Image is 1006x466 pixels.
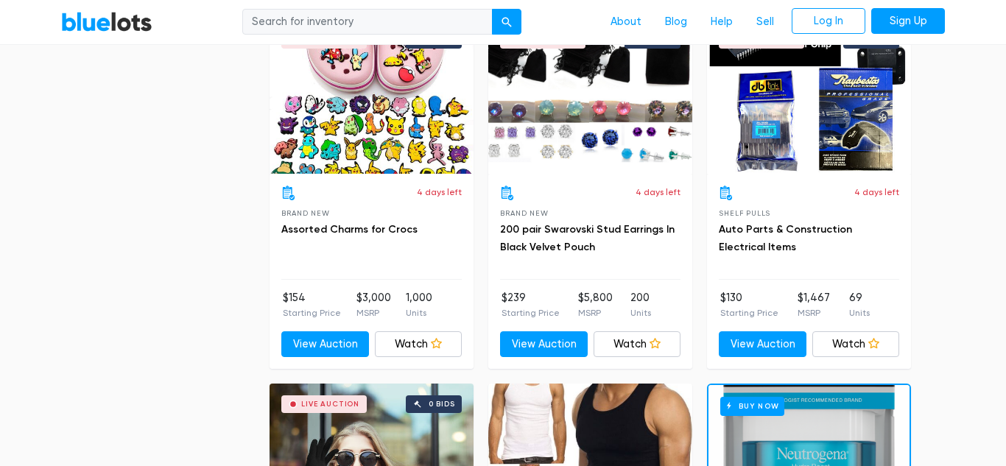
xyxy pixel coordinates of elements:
p: 4 days left [636,186,680,199]
li: 1,000 [406,290,432,320]
span: Brand New [281,209,329,217]
a: Log In [792,8,865,35]
div: Live Auction [301,400,359,408]
a: BlueLots [61,11,152,32]
p: 4 days left [854,186,899,199]
a: Watch [594,331,681,358]
p: Units [849,306,870,320]
a: Assorted Charms for Crocs [281,223,418,236]
li: $5,800 [578,290,613,320]
a: Auto Parts & Construction Electrical Items [719,223,852,253]
li: $154 [283,290,341,320]
a: Sign Up [871,8,945,35]
span: Shelf Pulls [719,209,770,217]
li: $1,467 [798,290,830,320]
p: Units [406,306,432,320]
p: Units [630,306,651,320]
a: Live Auction 0 bids [270,19,474,174]
a: Blog [653,8,699,36]
a: Watch [375,331,462,358]
a: 200 pair Swarovski Stud Earrings In Black Velvet Pouch [500,223,675,253]
li: $130 [720,290,778,320]
a: View Auction [719,331,806,358]
a: Live Auction 0 bids [488,19,692,174]
span: Brand New [500,209,548,217]
input: Search for inventory [242,9,493,35]
li: 69 [849,290,870,320]
a: View Auction [281,331,369,358]
p: Starting Price [502,306,560,320]
p: Starting Price [720,306,778,320]
a: Watch [812,331,900,358]
li: 200 [630,290,651,320]
a: Help [699,8,745,36]
p: MSRP [798,306,830,320]
a: Sell [745,8,786,36]
li: $239 [502,290,560,320]
a: About [599,8,653,36]
h6: Buy Now [720,397,784,415]
p: 4 days left [417,186,462,199]
div: 0 bids [429,400,455,408]
p: Starting Price [283,306,341,320]
a: View Auction [500,331,588,358]
a: Live Auction 0 bids [707,19,911,174]
p: MSRP [578,306,613,320]
p: MSRP [356,306,391,320]
li: $3,000 [356,290,391,320]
